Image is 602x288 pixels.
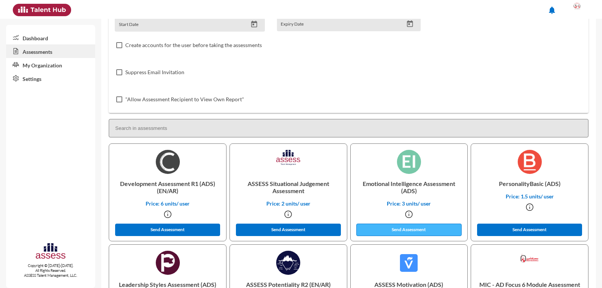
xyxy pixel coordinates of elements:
[6,31,95,44] a: Dashboard
[125,41,262,50] span: Create accounts for the user before taking the assessments
[547,6,556,15] mat-icon: notifications
[6,72,95,85] a: Settings
[477,193,582,200] p: Price: 1.5 units/ user
[236,224,341,236] button: Send Assessment
[6,263,95,278] p: Copyright © [DATE]-[DATE]. All Rights Reserved. ASSESS Talent Management, LLC.
[115,224,220,236] button: Send Assessment
[357,200,462,207] p: Price: 3 units/ user
[357,174,462,200] p: Emotional Intelligence Assessment (ADS)
[115,174,220,200] p: Development Assessment R1 (ADS) (EN/AR)
[125,68,184,77] span: Suppress Email Invitation
[403,20,417,28] button: Open calendar
[6,44,95,58] a: Assessments
[236,174,341,200] p: ASSESS Situational Judgement Assessment
[236,200,341,207] p: Price: 2 units/ user
[35,242,66,262] img: assesscompany-logo.png
[477,174,582,193] p: PersonalityBasic (ADS)
[356,224,462,236] button: Send Assessment
[115,200,220,207] p: Price: 6 units/ user
[477,224,582,236] button: Send Assessment
[109,119,588,137] input: Search in assessments
[248,20,261,28] button: Open calendar
[125,95,244,104] span: "Allow Assessment Recipient to View Own Report"
[6,58,95,72] a: My Organization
